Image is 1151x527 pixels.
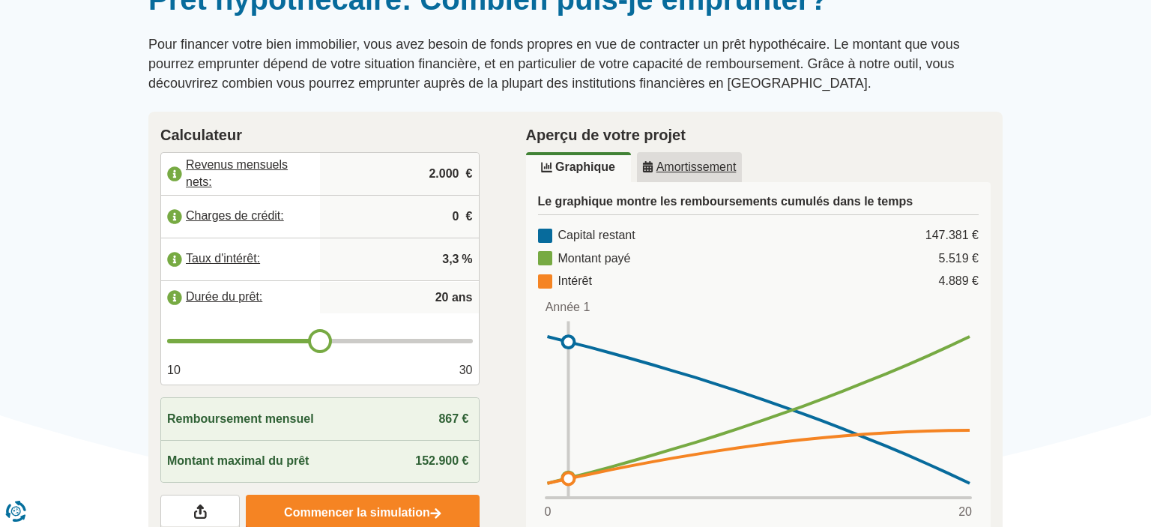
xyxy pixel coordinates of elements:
span: 152.900 € [415,454,468,467]
div: 147.381 € [925,227,979,244]
span: Remboursement mensuel [167,411,314,428]
h2: Calculateur [160,124,480,146]
input: | [326,196,473,237]
img: Commencer la simulation [430,508,441,520]
span: 20 [958,504,972,521]
u: Amortissement [642,161,737,173]
label: Revenus mensuels nets: [161,157,320,190]
span: ans [452,289,473,307]
div: Intérêt [538,273,592,290]
h3: Le graphique montre les remboursements cumulés dans le temps [538,194,979,215]
span: 867 € [438,412,468,425]
input: | [326,239,473,280]
p: Pour financer votre bien immobilier, vous avez besoin de fonds propres en vue de contracter un pr... [148,35,1003,93]
div: 5.519 € [939,250,979,268]
label: Taux d'intérêt: [161,243,320,276]
div: Capital restant [538,227,635,244]
label: Durée du prêt: [161,281,320,314]
span: 0 [545,504,552,521]
span: 30 [459,362,473,379]
span: 10 [167,362,181,379]
input: | [326,154,473,194]
label: Charges de crédit: [161,200,320,233]
span: € [466,166,473,183]
h2: Aperçu de votre projet [526,124,991,146]
span: € [466,208,473,226]
span: Montant maximal du prêt [167,453,309,470]
div: 4.889 € [939,273,979,290]
div: Montant payé [538,250,631,268]
u: Graphique [541,161,615,173]
span: % [462,251,472,268]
